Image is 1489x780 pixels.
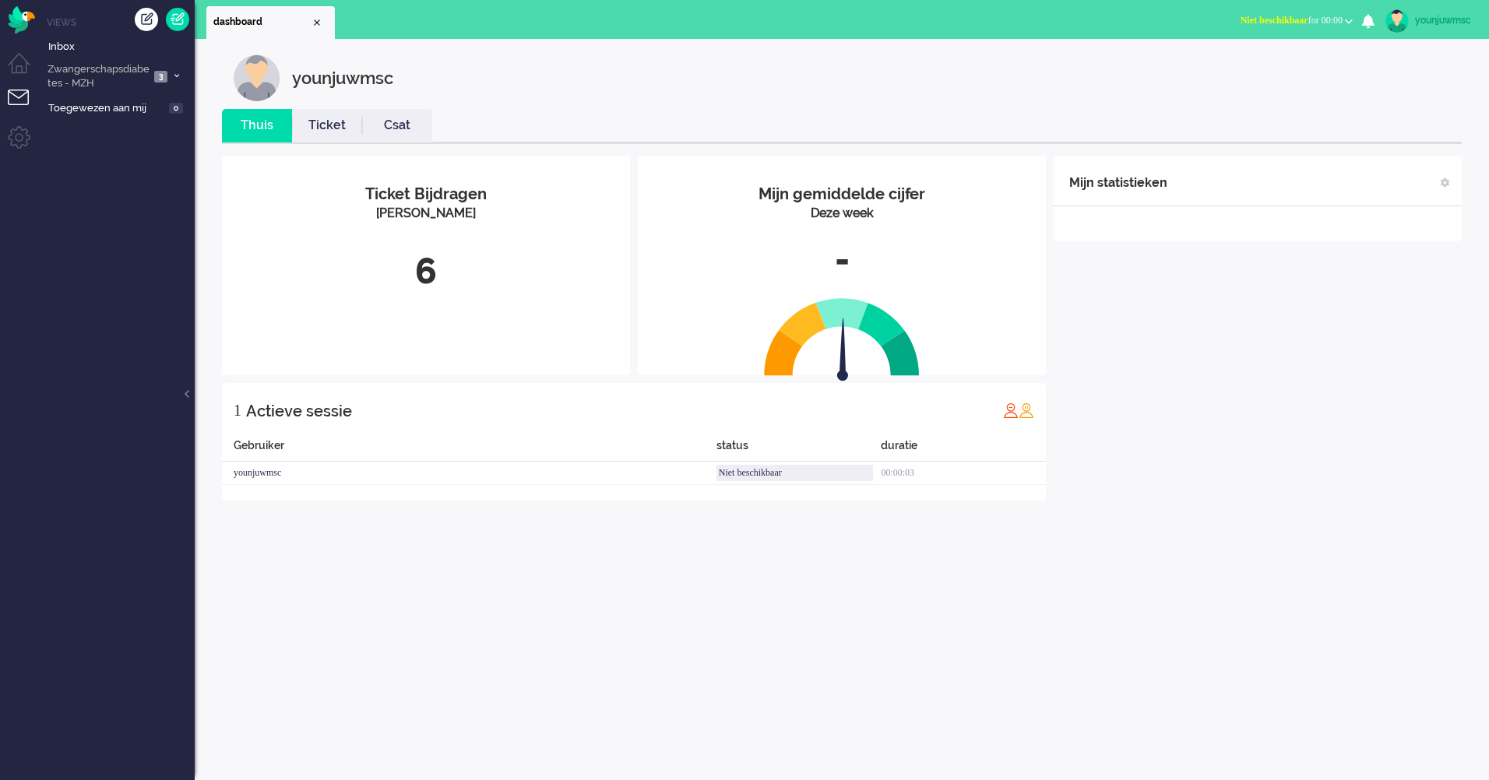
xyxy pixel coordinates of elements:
div: Deze week [649,205,1034,223]
div: Ticket Bijdragen [234,183,618,206]
a: Omnidesk [8,10,35,22]
li: Ticket [292,109,362,142]
a: Inbox [45,37,195,54]
img: flow_omnibird.svg [8,6,35,33]
button: Niet beschikbaarfor 00:00 [1231,9,1362,32]
span: Inbox [48,40,195,54]
img: arrow.svg [809,318,876,385]
div: Mijn gemiddelde cijfer [649,183,1034,206]
img: avatar [1385,9,1409,33]
div: Creëer ticket [135,8,158,31]
a: Toegewezen aan mij 0 [45,99,195,116]
div: Gebruiker [222,437,716,462]
img: customer.svg [234,54,280,101]
div: 6 [234,246,618,297]
img: profile_orange.svg [1019,402,1034,418]
a: Ticket [292,117,362,135]
li: Csat [362,109,432,142]
span: Niet beschikbaar [1241,15,1308,26]
li: Niet beschikbaarfor 00:00 [1231,5,1362,39]
div: Actieve sessie [246,395,352,427]
span: Toegewezen aan mij [48,101,164,116]
div: younjuwmsc [1415,12,1473,28]
span: for 00:00 [1241,15,1343,26]
li: Thuis [222,109,292,142]
img: profile_red.svg [1003,402,1019,418]
div: younjuwmsc [292,54,393,101]
div: 1 [234,395,241,426]
li: Tickets menu [8,90,43,125]
span: 0 [169,103,183,114]
li: Admin menu [8,126,43,161]
li: Views [47,16,195,29]
span: Zwangerschapsdiabetes - MZH [45,62,150,91]
li: Dashboard menu [8,53,43,88]
div: duratie [881,437,1046,462]
div: younjuwmsc [222,462,716,485]
div: 00:00:03 [881,462,1046,485]
a: Csat [362,117,432,135]
div: Mijn statistieken [1069,167,1167,199]
img: semi_circle.svg [764,297,920,376]
span: dashboard [213,16,311,29]
a: younjuwmsc [1382,9,1473,33]
a: Quick Ticket [166,8,189,31]
li: Dashboard [206,6,335,39]
a: Thuis [222,117,292,135]
span: 3 [154,71,167,83]
div: - [649,234,1034,286]
div: status [716,437,882,462]
div: Close tab [311,16,323,29]
div: [PERSON_NAME] [234,205,618,223]
div: Niet beschikbaar [716,465,874,481]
